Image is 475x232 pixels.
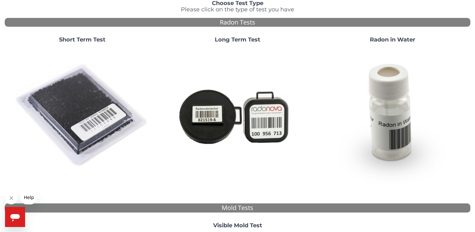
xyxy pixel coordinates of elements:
img: Radtrak2vsRadtrak3.jpg [170,48,305,183]
iframe: Message from company [20,191,37,204]
div: Radon Tests [5,18,470,27]
strong: Radon in Water [370,36,415,43]
iframe: Close message [5,192,18,204]
strong: Visible Mold Test [213,222,262,229]
img: RadoninWater.jpg [325,48,460,183]
span: Please click on the type of test you have [181,6,294,13]
iframe: Button to launch messaging window [5,207,25,227]
strong: Short Term Test [59,36,105,43]
div: Mold Tests [5,203,470,213]
strong: Long Term Test [215,36,260,43]
img: ShortTerm.jpg [15,48,150,183]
